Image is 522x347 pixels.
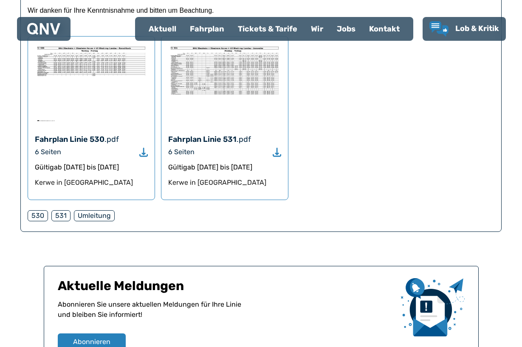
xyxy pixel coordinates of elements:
[362,18,406,40] a: Kontakt
[231,18,304,40] a: Tickets & Tarife
[104,133,119,145] div: .pdf
[168,43,281,124] img: PDF-Datei
[139,148,148,156] a: Download
[35,178,148,188] div: Kerwe in [GEOGRAPHIC_DATA]
[73,337,110,347] span: Abonnieren
[35,43,148,124] img: PDF-Datei
[58,278,394,299] h1: Aktuelle Meldungen
[51,210,71,221] div: 531
[58,299,394,333] p: Abonnieren Sie unsere aktuellen Meldungen für Ihre Linie und bleiben Sie informiert!
[183,18,231,40] a: Fahrplan
[27,23,60,35] img: QNV Logo
[401,278,465,336] img: newsletter
[304,18,330,40] a: Wir
[168,178,281,188] div: Kerwe in [GEOGRAPHIC_DATA]
[35,162,148,172] div: Gültig ab [DATE] bis [DATE]
[168,147,195,157] div: 6 Seiten
[168,133,237,145] div: Fahrplan Linie 531
[168,162,281,172] div: Gültig ab [DATE] bis [DATE]
[27,20,60,37] a: QNV Logo
[35,147,61,157] div: 6 Seiten
[28,210,48,221] div: 530
[330,18,362,40] a: Jobs
[455,24,499,33] span: Lob & Kritik
[273,148,281,156] a: Download
[142,18,183,40] a: Aktuell
[74,210,115,221] div: Umleitung
[429,21,499,37] a: Lob & Kritik
[35,133,104,145] div: Fahrplan Linie 530
[237,133,251,145] div: .pdf
[28,7,214,14] span: Wir danken für Ihre Kenntnisnahme und bitten um Beachtung.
